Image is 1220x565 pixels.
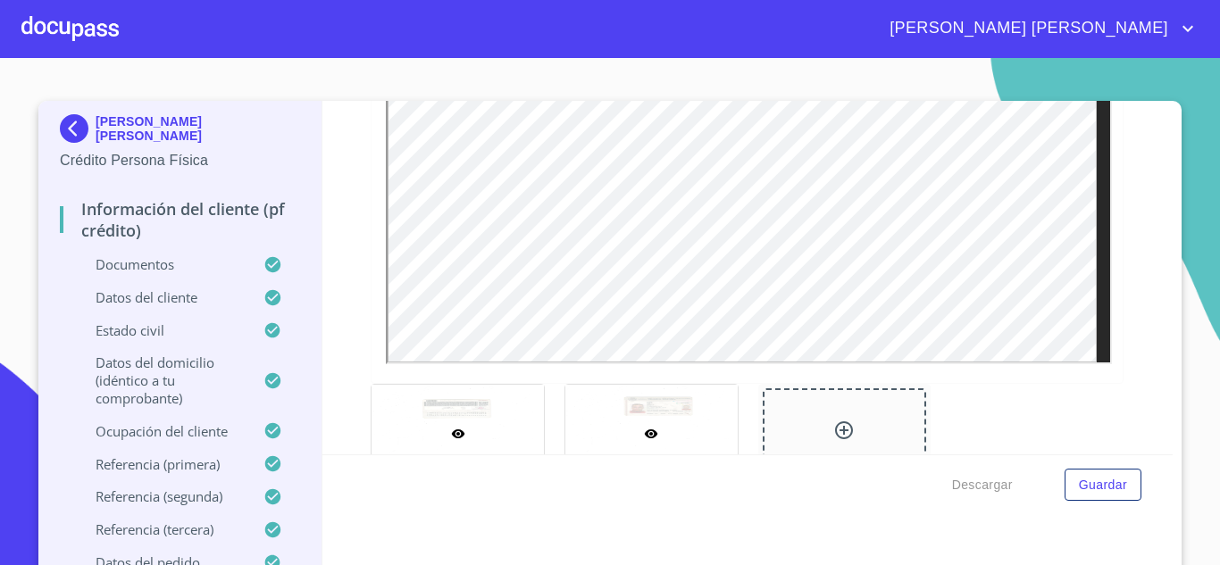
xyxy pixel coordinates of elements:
p: Datos del cliente [60,288,263,306]
button: Descargar [945,469,1020,502]
p: Documentos [60,255,263,273]
p: Información del cliente (PF crédito) [60,198,300,241]
span: [PERSON_NAME] [PERSON_NAME] [876,14,1177,43]
p: Estado Civil [60,321,263,339]
p: Referencia (segunda) [60,487,263,505]
button: Guardar [1065,469,1141,502]
p: Crédito Persona Física [60,150,300,171]
p: Referencia (tercera) [60,520,263,538]
span: Guardar [1079,474,1127,496]
span: Descargar [952,474,1013,496]
button: account of current user [876,14,1199,43]
p: Referencia (primera) [60,455,263,473]
p: [PERSON_NAME] [PERSON_NAME] [96,114,300,143]
p: Datos del domicilio (idéntico a tu comprobante) [60,353,263,407]
div: [PERSON_NAME] [PERSON_NAME] [60,114,300,150]
img: Docupass spot blue [60,114,96,143]
p: Ocupación del Cliente [60,422,263,440]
